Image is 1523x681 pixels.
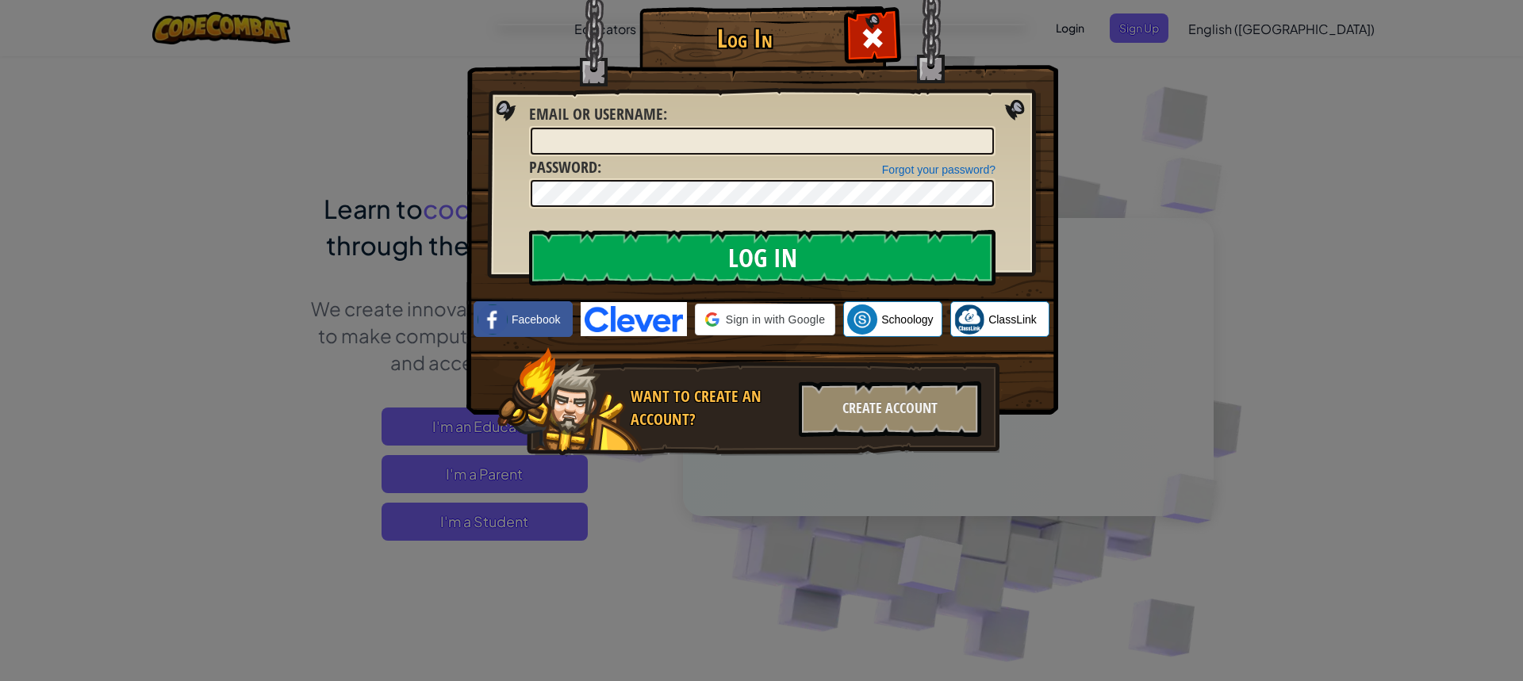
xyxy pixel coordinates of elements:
div: Sign in with Google [695,304,835,335]
span: ClassLink [988,312,1037,327]
img: schoology.png [847,304,877,335]
span: Sign in with Google [726,312,825,327]
img: classlink-logo-small.png [954,304,984,335]
span: Email or Username [529,103,663,124]
label: : [529,103,667,126]
h1: Log In [643,25,846,52]
img: clever-logo-blue.png [581,302,687,336]
span: Password [529,156,597,178]
div: Create Account [799,381,981,437]
span: Schoology [881,312,933,327]
input: Log In [529,230,996,285]
span: Facebook [512,312,560,327]
label: : [529,156,601,179]
a: Forgot your password? [882,163,996,176]
div: Want to create an account? [631,385,789,430]
img: facebook_small.png [478,304,508,335]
